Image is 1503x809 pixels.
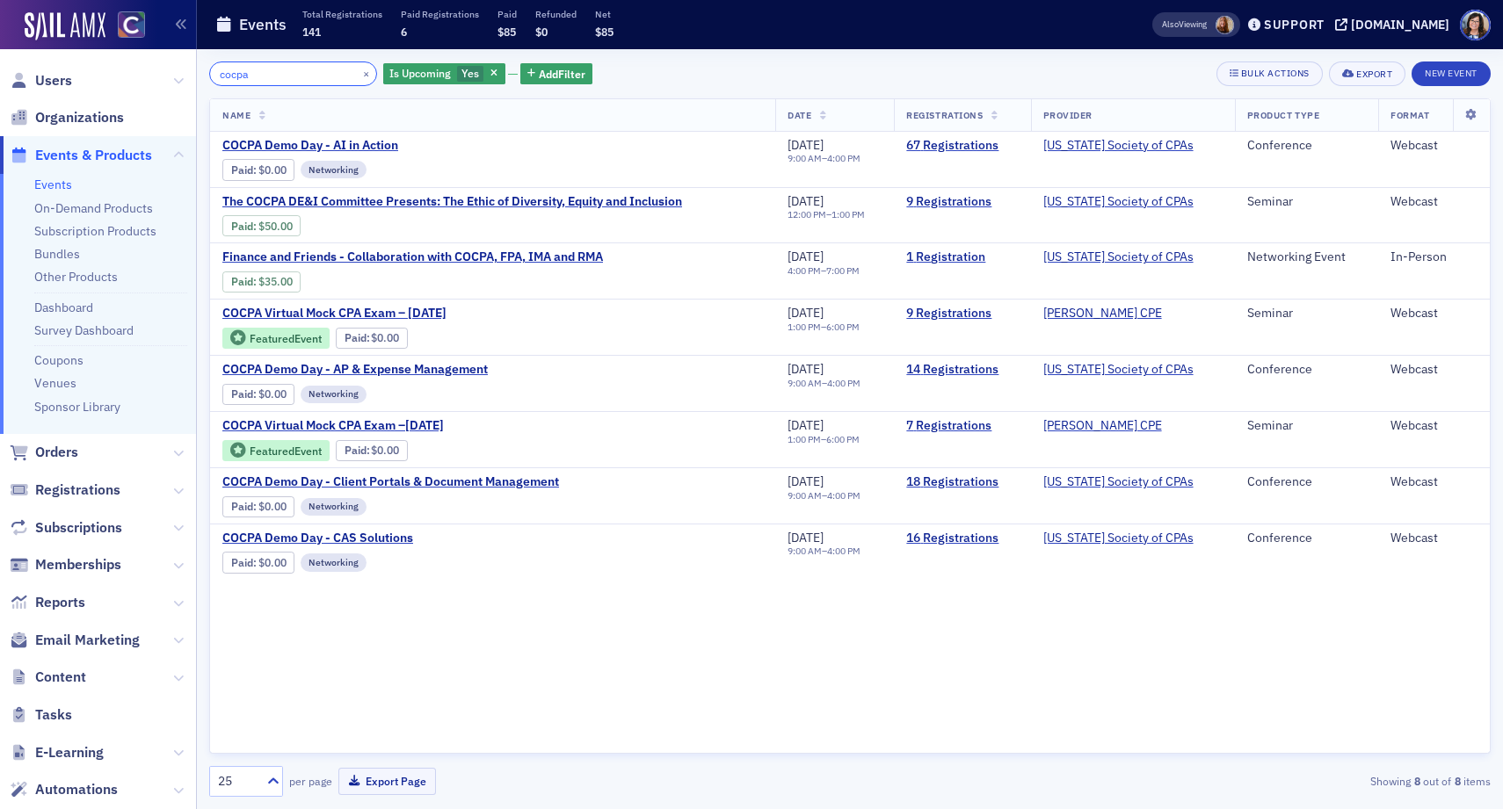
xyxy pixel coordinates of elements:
a: Venues [34,375,76,391]
a: COCPA Demo Day - CAS Solutions [222,531,518,546]
a: Users [10,71,72,90]
a: On-Demand Products [34,200,153,216]
strong: 8 [1451,773,1463,789]
div: Showing out of items [1076,773,1491,789]
a: 16 Registrations [906,531,1018,546]
time: 9:00 AM [788,152,822,164]
time: 1:00 PM [788,321,821,333]
span: Tasks [35,705,72,725]
a: Subscriptions [10,518,122,538]
span: $0.00 [258,556,287,569]
a: Subscription Products [34,223,156,239]
a: [US_STATE] Society of CPAs [1043,362,1194,378]
span: Date [788,109,811,121]
div: Paid: 19 - $0 [222,496,294,517]
div: Featured Event [222,328,330,350]
div: Networking [301,553,367,571]
span: Format [1390,109,1429,121]
span: COCPA Demo Day - AI in Action [222,138,518,154]
a: [PERSON_NAME] CPE [1043,418,1162,434]
a: 18 Registrations [906,474,1018,490]
img: SailAMX [118,11,145,39]
div: Paid: 10 - $0 [336,328,408,349]
span: [DATE] [788,530,824,545]
button: AddFilter [520,63,592,85]
span: $50.00 [258,220,293,233]
h1: Events [239,14,287,35]
a: Paid [345,331,367,344]
span: Users [35,71,72,90]
span: Colorado Society of CPAs [1043,194,1194,210]
a: Email Marketing [10,631,140,650]
div: Featured Event [250,446,322,456]
span: [DATE] [788,361,824,377]
time: 1:00 PM [831,208,865,220]
a: [US_STATE] Society of CPAs [1043,249,1194,265]
span: Email Marketing [35,631,140,650]
a: Other Products [34,269,118,285]
time: 9:00 AM [788,545,822,557]
a: The COCPA DE&I Committee Presents: The Ethic of Diversity, Equity and Inclusion [222,194,682,210]
span: Reports [35,593,85,612]
a: [US_STATE] Society of CPAs [1043,474,1194,490]
span: [DATE] [788,249,824,264]
div: Paid: 70 - $0 [222,159,294,180]
div: Paid: 1 - $3500 [222,271,301,293]
div: Featured Event [222,440,330,462]
p: Paid [497,8,517,20]
p: Paid Registrations [401,8,479,20]
div: [DOMAIN_NAME] [1351,17,1449,33]
div: Webcast [1390,474,1478,490]
a: New Event [1412,64,1491,80]
span: $0.00 [371,331,399,344]
span: Yes [461,66,479,80]
div: 25 [218,772,257,791]
span: : [231,387,258,401]
span: Colorado Society of CPAs [1043,249,1194,265]
div: Bulk Actions [1241,69,1310,78]
div: Webcast [1390,306,1478,321]
a: Sponsor Library [34,399,120,415]
button: Export Page [338,768,436,795]
a: COCPA Virtual Mock CPA Exam –[DATE] [222,418,558,434]
time: 7:00 PM [826,264,860,277]
a: 67 Registrations [906,138,1018,154]
span: Product Type [1247,109,1319,121]
time: 6:00 PM [826,321,860,333]
div: – [788,209,865,220]
button: × [359,65,374,81]
div: – [788,265,860,277]
span: Surgent CPE [1043,306,1162,321]
a: SailAMX [25,12,105,40]
span: Sheila Duggan [1216,16,1234,34]
span: [DATE] [788,473,824,489]
div: Conference [1247,362,1366,378]
div: Conference [1247,138,1366,154]
a: Memberships [10,555,121,574]
span: Colorado Society of CPAs [1043,362,1194,378]
a: COCPA Demo Day - AP & Expense Management [222,362,518,378]
time: 4:00 PM [827,152,860,164]
div: Paid: 10 - $5000 [222,215,301,236]
span: : [345,444,372,457]
div: Also [1162,18,1179,30]
span: Memberships [35,555,121,574]
span: Is Upcoming [389,66,451,80]
div: – [788,378,860,389]
a: Survey Dashboard [34,322,134,338]
a: View Homepage [105,11,145,41]
span: Orders [35,443,78,462]
span: COCPA Virtual Mock CPA Exam – October, 2025 [222,306,518,321]
button: Export [1329,61,1405,86]
a: Automations [10,780,118,799]
a: Paid [231,556,253,569]
time: 4:00 PM [788,264,821,277]
span: $0.00 [258,163,287,177]
div: Conference [1247,474,1366,490]
div: Networking Event [1247,249,1366,265]
div: Networking [301,498,367,516]
span: : [231,556,258,569]
span: Profile [1460,10,1491,40]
